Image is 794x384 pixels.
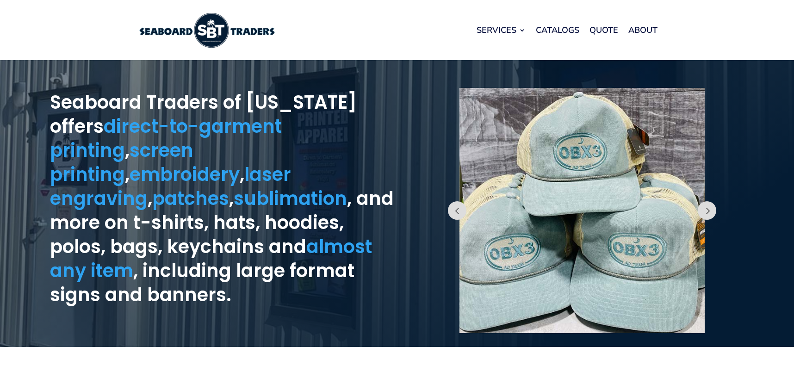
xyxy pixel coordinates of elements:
[477,12,526,48] a: Services
[589,12,618,48] a: Quote
[536,12,579,48] a: Catalogs
[152,186,229,211] a: patches
[459,88,705,333] img: embroidered hats
[130,161,240,187] a: embroidery
[50,161,291,211] a: laser engraving
[448,201,466,220] button: Prev
[234,186,347,211] a: sublimation
[50,234,372,284] a: almost any item
[50,137,193,187] a: screen printing
[628,12,658,48] a: About
[698,201,716,220] button: Prev
[50,113,282,163] a: direct-to-garment printing
[50,90,397,311] h1: Seaboard Traders of [US_STATE] offers , , , , , , and more on t-shirts, hats, hoodies, polos, bag...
